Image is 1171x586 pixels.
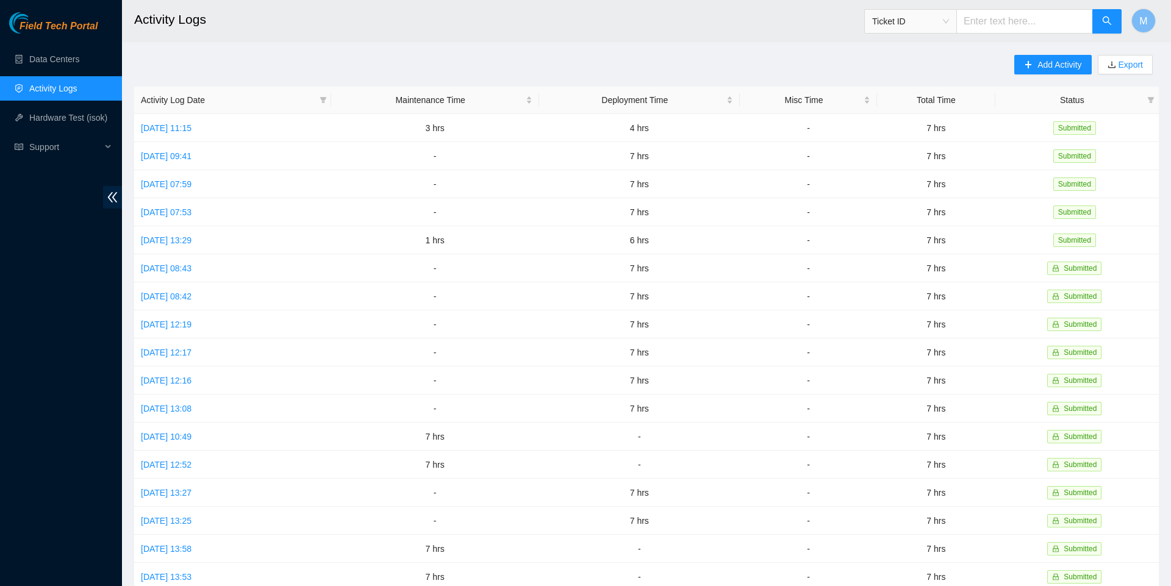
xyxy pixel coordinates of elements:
[1102,16,1112,27] span: search
[141,235,192,245] a: [DATE] 13:29
[740,479,877,507] td: -
[141,320,192,329] a: [DATE] 12:19
[740,142,877,170] td: -
[1064,264,1097,273] span: Submitted
[29,135,101,159] span: Support
[20,21,98,32] span: Field Tech Portal
[1052,293,1059,300] span: lock
[1053,177,1096,191] span: Submitted
[1014,55,1091,74] button: plusAdd Activity
[1116,60,1143,70] a: Export
[29,113,107,123] a: Hardware Test (isok)
[539,479,740,507] td: 7 hrs
[740,114,877,142] td: -
[1064,292,1097,301] span: Submitted
[877,395,995,423] td: 7 hrs
[1037,58,1081,71] span: Add Activity
[141,516,192,526] a: [DATE] 13:25
[331,114,539,142] td: 3 hrs
[1064,404,1097,413] span: Submitted
[1064,488,1097,497] span: Submitted
[1064,545,1097,553] span: Submitted
[740,395,877,423] td: -
[539,507,740,535] td: 7 hrs
[740,226,877,254] td: -
[740,451,877,479] td: -
[1139,13,1147,29] span: M
[877,451,995,479] td: 7 hrs
[331,282,539,310] td: -
[740,535,877,563] td: -
[1024,60,1033,70] span: plus
[1064,573,1097,581] span: Submitted
[539,254,740,282] td: 7 hrs
[1052,461,1059,468] span: lock
[141,123,192,133] a: [DATE] 11:15
[539,198,740,226] td: 7 hrs
[331,226,539,254] td: 1 hrs
[331,535,539,563] td: 7 hrs
[141,93,315,107] span: Activity Log Date
[539,423,740,451] td: -
[9,22,98,38] a: Akamai TechnologiesField Tech Portal
[1053,234,1096,247] span: Submitted
[740,282,877,310] td: -
[29,84,77,93] a: Activity Logs
[331,507,539,535] td: -
[141,460,192,470] a: [DATE] 12:52
[877,310,995,338] td: 7 hrs
[1145,91,1157,109] span: filter
[1064,376,1097,385] span: Submitted
[141,404,192,413] a: [DATE] 13:08
[1052,321,1059,328] span: lock
[539,395,740,423] td: 7 hrs
[331,142,539,170] td: -
[331,395,539,423] td: -
[877,87,995,114] th: Total Time
[877,198,995,226] td: 7 hrs
[141,207,192,217] a: [DATE] 07:53
[331,310,539,338] td: -
[539,338,740,366] td: 7 hrs
[740,423,877,451] td: -
[1064,432,1097,441] span: Submitted
[141,572,192,582] a: [DATE] 13:53
[877,142,995,170] td: 7 hrs
[539,114,740,142] td: 4 hrs
[320,96,327,104] span: filter
[1052,265,1059,272] span: lock
[1052,405,1059,412] span: lock
[877,226,995,254] td: 7 hrs
[877,114,995,142] td: 7 hrs
[29,54,79,64] a: Data Centers
[740,198,877,226] td: -
[1052,489,1059,496] span: lock
[877,338,995,366] td: 7 hrs
[539,142,740,170] td: 7 hrs
[740,338,877,366] td: -
[1064,348,1097,357] span: Submitted
[141,291,192,301] a: [DATE] 08:42
[141,263,192,273] a: [DATE] 08:43
[1131,9,1156,33] button: M
[1064,320,1097,329] span: Submitted
[740,507,877,535] td: -
[1052,573,1059,581] span: lock
[331,198,539,226] td: -
[539,310,740,338] td: 7 hrs
[1052,433,1059,440] span: lock
[539,282,740,310] td: 7 hrs
[1052,545,1059,552] span: lock
[331,479,539,507] td: -
[331,366,539,395] td: -
[1064,516,1097,525] span: Submitted
[9,12,62,34] img: Akamai Technologies
[539,535,740,563] td: -
[539,226,740,254] td: 6 hrs
[539,170,740,198] td: 7 hrs
[740,254,877,282] td: -
[317,91,329,109] span: filter
[1052,517,1059,524] span: lock
[539,451,740,479] td: -
[740,366,877,395] td: -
